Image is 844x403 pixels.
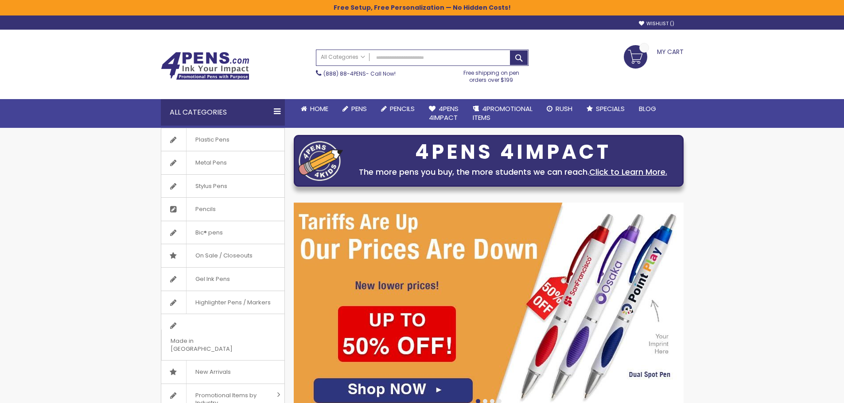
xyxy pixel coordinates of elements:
span: Made in [GEOGRAPHIC_DATA] [161,330,262,360]
span: Plastic Pens [186,128,238,151]
a: Click to Learn More. [589,166,667,177]
span: Gel Ink Pens [186,268,239,291]
a: Pens [335,99,374,119]
a: 4PROMOTIONALITEMS [466,99,540,128]
a: Specials [580,99,632,119]
img: 4Pens Custom Pens and Promotional Products [161,52,249,80]
a: On Sale / Closeouts [161,244,284,267]
a: Plastic Pens [161,128,284,151]
span: All Categories [321,54,365,61]
span: Stylus Pens [186,175,236,198]
span: Highlighter Pens / Markers [186,291,280,314]
span: Bic® pens [186,221,232,244]
a: Home [294,99,335,119]
span: 4Pens 4impact [429,104,459,122]
span: Home [310,104,328,113]
div: Free shipping on pen orders over $199 [454,66,529,84]
a: Metal Pens [161,151,284,174]
a: Pencils [374,99,422,119]
a: Bic® pens [161,221,284,244]
span: Specials [596,104,625,113]
span: New Arrivals [186,361,240,384]
a: 4Pens4impact [422,99,466,128]
span: Metal Pens [186,151,236,174]
a: Pencils [161,198,284,221]
div: All Categories [161,99,285,126]
a: All Categories [316,50,369,65]
span: Pencils [186,198,225,221]
div: The more pens you buy, the more students we can reach. [347,166,679,178]
a: Gel Ink Pens [161,268,284,291]
a: (888) 88-4PENS [323,70,366,77]
span: Blog [639,104,656,113]
span: - Call Now! [323,70,396,77]
span: 4PROMOTIONAL ITEMS [473,104,533,122]
a: New Arrivals [161,361,284,384]
a: Highlighter Pens / Markers [161,291,284,314]
a: Blog [632,99,663,119]
a: Made in [GEOGRAPHIC_DATA] [161,314,284,360]
a: Stylus Pens [161,175,284,198]
span: Pencils [390,104,415,113]
a: Wishlist [639,20,674,27]
span: On Sale / Closeouts [186,244,261,267]
a: Rush [540,99,580,119]
span: Pens [351,104,367,113]
span: Rush [556,104,572,113]
div: 4PENS 4IMPACT [347,143,679,161]
img: four_pen_logo.png [299,141,343,181]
